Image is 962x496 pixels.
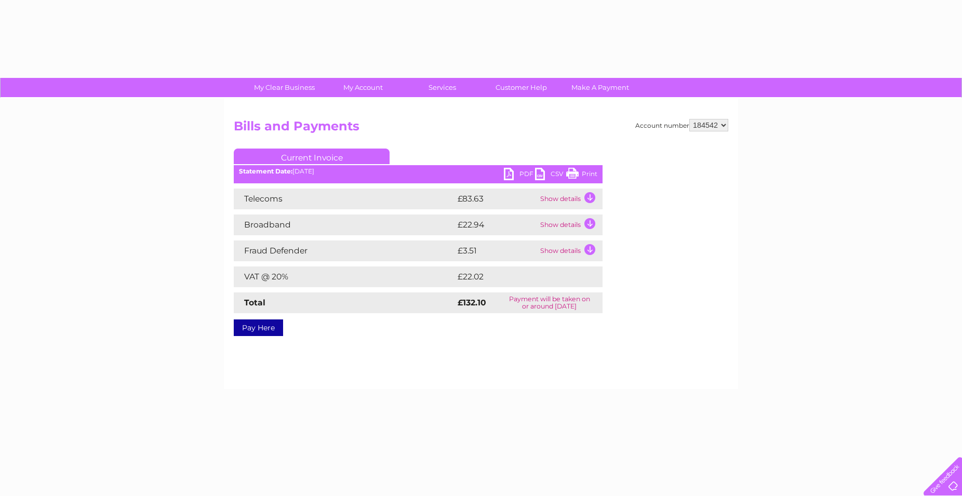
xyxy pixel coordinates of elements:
[557,78,643,97] a: Make A Payment
[478,78,564,97] a: Customer Help
[455,189,538,209] td: £83.63
[455,215,538,235] td: £22.94
[635,119,728,131] div: Account number
[234,149,390,164] a: Current Invoice
[234,319,283,336] a: Pay Here
[497,292,603,313] td: Payment will be taken on or around [DATE]
[234,266,455,287] td: VAT @ 20%
[535,168,566,183] a: CSV
[320,78,406,97] a: My Account
[455,266,581,287] td: £22.02
[455,240,538,261] td: £3.51
[566,168,597,183] a: Print
[234,240,455,261] td: Fraud Defender
[244,298,265,307] strong: Total
[234,215,455,235] td: Broadband
[504,168,535,183] a: PDF
[234,168,603,175] div: [DATE]
[538,189,603,209] td: Show details
[538,215,603,235] td: Show details
[239,167,292,175] b: Statement Date:
[234,189,455,209] td: Telecoms
[242,78,327,97] a: My Clear Business
[399,78,485,97] a: Services
[458,298,486,307] strong: £132.10
[234,119,728,139] h2: Bills and Payments
[538,240,603,261] td: Show details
